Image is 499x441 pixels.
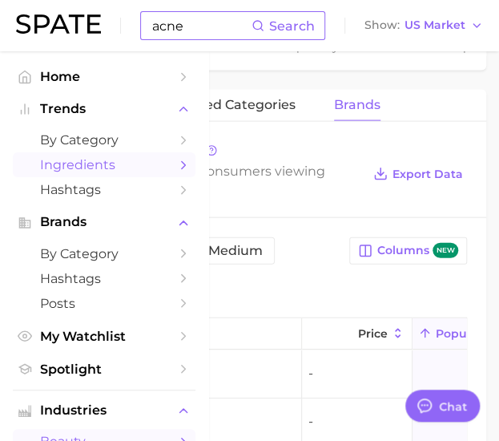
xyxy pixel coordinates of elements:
span: new [433,243,458,258]
div: Which brands are consumers viewing alongside ? [83,160,361,204]
span: Hashtags [40,271,168,286]
span: Home [40,69,168,84]
img: SPATE [16,14,101,34]
span: Spotlight [40,362,168,377]
span: Brands [40,215,168,229]
button: Brands [13,210,195,234]
span: related categories [171,98,296,112]
span: Posts [40,296,168,311]
button: Trends [13,97,195,121]
span: Industries [40,403,168,418]
span: Popularity [436,327,497,340]
a: Hashtags [13,266,195,291]
a: Home [13,64,195,89]
a: Spotlight [13,357,195,382]
span: popularity share [281,39,374,54]
span: Price [358,327,388,340]
a: by Category [13,241,195,266]
span: My Watchlist [40,329,168,344]
span: Trends [40,102,168,116]
span: 54.9% [245,39,281,54]
span: Ingredients [40,157,168,172]
button: Industries [13,399,195,423]
a: by Category [13,127,195,152]
span: Show [364,21,400,30]
span: Hashtags [40,182,168,197]
span: - [308,364,405,383]
span: by Category [40,246,168,261]
button: Export Data [369,163,467,185]
button: ShowUS Market [360,15,487,36]
span: Search [269,18,315,34]
span: Export Data [392,168,463,181]
button: Price [302,318,412,350]
a: Posts [13,291,195,316]
button: Columnsnew [349,237,467,265]
span: by Category [40,132,168,148]
span: Columns [377,243,458,258]
span: 24.9% [412,39,448,54]
a: Hashtags [13,177,195,202]
input: Search here for a brand, industry, or ingredient [151,12,252,39]
span: Medium [208,245,263,257]
span: brands [334,98,380,112]
abbr: popularity index [448,39,473,54]
span: US Market [404,21,465,30]
a: My Watchlist [13,324,195,349]
span: - [308,412,405,431]
a: Ingredients [13,152,195,177]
